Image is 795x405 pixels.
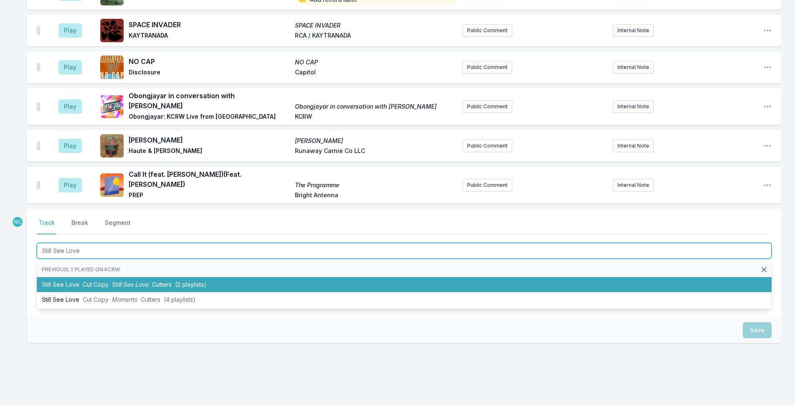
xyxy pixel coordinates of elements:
[129,135,290,145] span: [PERSON_NAME]
[83,296,109,303] span: Cut Copy
[462,179,512,191] button: Public Comment
[58,23,82,38] button: Play
[295,102,456,111] span: Obongjayar in conversation with [PERSON_NAME]
[58,60,82,74] button: Play
[100,19,124,42] img: SPACE INVADER
[295,147,456,157] span: Runaway Carnie Co LLC
[613,100,654,113] button: Internal Note
[295,21,456,30] span: SPACE INVADER
[129,169,290,189] span: Call It (feat. [PERSON_NAME]) (Feat. [PERSON_NAME])
[295,31,456,41] span: RCA / KAYTRANADA
[141,296,160,303] span: Cutters
[37,102,40,111] img: Drag Handle
[58,139,82,153] button: Play
[613,24,654,37] button: Internal Note
[129,68,290,78] span: Disclosure
[129,20,290,30] span: SPACE INVADER
[37,243,772,259] input: Track Title
[295,68,456,78] span: Capitol
[129,91,290,111] span: Obongjayar in conversation with [PERSON_NAME]
[37,219,56,234] button: Track
[462,61,512,74] button: Public Comment
[763,63,772,71] button: Open playlist item options
[100,95,124,118] img: Obongjayar in conversation with Novena Carmel
[58,178,82,192] button: Play
[763,26,772,35] button: Open playlist item options
[37,142,40,150] img: Drag Handle
[152,281,172,288] span: Cutters
[295,58,456,66] span: NO CAP
[58,99,82,114] button: Play
[100,173,124,197] img: The Programme
[129,191,290,201] span: PREP
[164,296,196,303] span: (4 playlists)
[112,296,137,303] span: Moments
[37,292,772,307] li: Still See Love
[295,191,456,201] span: Bright Antenna
[613,140,654,152] button: Internal Note
[37,63,40,71] img: Drag Handle
[37,26,40,35] img: Drag Handle
[100,134,124,158] img: Sophie
[129,31,290,41] span: KAYTRANADA
[295,112,456,122] span: KCRW
[83,281,109,288] span: Cut Copy
[175,281,206,288] span: (2 playlists)
[37,181,40,189] img: Drag Handle
[462,24,512,37] button: Public Comment
[613,179,654,191] button: Internal Note
[37,262,772,277] li: Previously played on KCRW:
[462,100,512,113] button: Public Comment
[763,181,772,189] button: Open playlist item options
[100,56,124,79] img: NO CAP
[37,277,772,292] li: Still See Love
[112,281,149,288] span: Still See Love
[70,219,90,234] button: Break
[763,102,772,111] button: Open playlist item options
[613,61,654,74] button: Internal Note
[295,181,456,189] span: The Programme
[103,219,132,234] button: Segment
[743,322,772,338] button: Save
[763,142,772,150] button: Open playlist item options
[295,137,456,145] span: [PERSON_NAME]
[129,56,290,66] span: NO CAP
[129,112,290,122] span: Obongjayar: KCRW Live from [GEOGRAPHIC_DATA]
[462,140,512,152] button: Public Comment
[12,216,23,228] p: Novena Carmel
[129,147,290,157] span: Haute & [PERSON_NAME]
